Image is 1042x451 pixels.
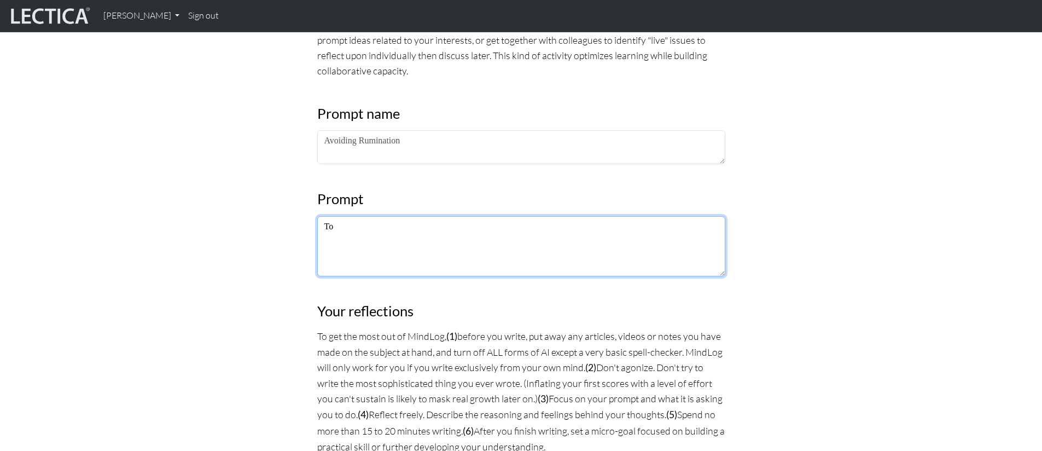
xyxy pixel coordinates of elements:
strong: (5) [666,409,677,420]
p: If you are working with MindLog on your own, we suggest that you check out the prompt suggestions... [317,1,725,79]
a: Sign out [184,4,223,27]
h3: Your reflections [317,303,725,320]
strong: (2) [585,362,596,373]
strong: (6) [463,425,474,437]
strong: (4) [358,409,369,420]
strong: (1) [446,331,457,342]
strong: (3) [538,393,549,404]
a: [PERSON_NAME] [99,4,184,27]
img: lecticalive [8,5,90,26]
h3: Prompt [317,190,725,207]
h3: Prompt name [317,105,725,122]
